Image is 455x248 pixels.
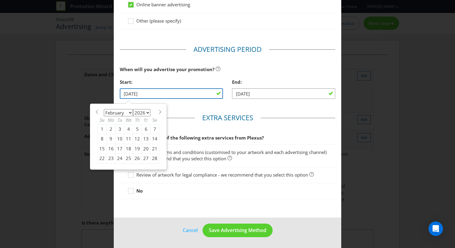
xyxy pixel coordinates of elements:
[98,144,107,153] div: 15
[136,149,327,162] span: Short form terms and conditions (customised to your artwork and each advertising channel) - we re...
[124,144,133,153] div: 18
[429,221,443,236] div: Open Intercom Messenger
[116,154,124,163] div: 24
[120,135,264,141] span: Would you like any of the following extra services from Plexus?
[232,76,335,88] div: End:
[107,134,116,144] div: 9
[120,66,215,72] span: When will you advertise your promotion?
[136,172,308,178] span: Review of artwork for legal compliance - we recommend that you select this option
[133,144,142,153] div: 19
[133,124,142,134] div: 5
[98,124,107,134] div: 1
[182,227,198,234] a: Cancel
[107,154,116,163] div: 23
[124,134,133,144] div: 11
[150,124,159,134] div: 7
[98,134,107,144] div: 8
[135,117,140,122] abbr: Thursday
[116,124,124,134] div: 3
[118,117,122,122] abbr: Tuesday
[120,76,223,88] div: Start:
[133,134,142,144] div: 12
[150,144,159,153] div: 21
[107,144,116,153] div: 16
[150,134,159,144] div: 14
[186,45,269,54] legend: Advertising Period
[153,117,157,122] abbr: Saturday
[142,134,150,144] div: 13
[136,188,143,194] strong: No
[195,113,261,123] legend: Extra Services
[232,88,335,99] input: DD/MM/YY
[107,124,116,134] div: 2
[150,154,159,163] div: 28
[142,154,150,163] div: 27
[144,117,148,122] abbr: Friday
[124,124,133,134] div: 4
[98,154,107,163] div: 22
[133,154,142,163] div: 26
[126,117,132,122] abbr: Wednesday
[209,227,266,234] span: Save Advertising Method
[116,134,124,144] div: 10
[108,117,114,122] abbr: Monday
[100,117,104,122] abbr: Sunday
[203,224,273,237] button: Save Advertising Method
[136,2,190,8] span: Online banner advertising
[142,124,150,134] div: 6
[124,154,133,163] div: 25
[136,18,181,24] span: Other (please specify)
[142,144,150,153] div: 20
[120,88,223,99] input: DD/MM/YY
[116,144,124,153] div: 17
